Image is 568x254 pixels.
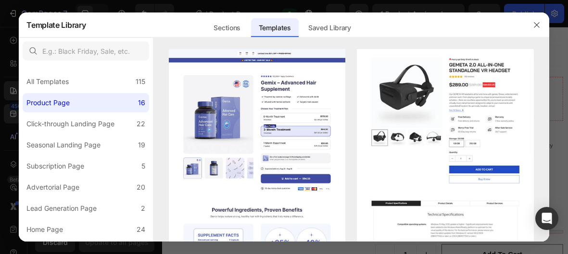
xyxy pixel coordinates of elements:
[138,97,145,109] div: 16
[471,242,515,250] span: Add new variant
[508,35,535,42] span: sync data
[26,139,101,151] div: Seasonal Landing Page
[138,139,145,151] div: 19
[206,18,248,37] div: Sections
[26,118,114,130] div: Click-through Landing Page
[480,150,556,161] p: Warranty
[137,181,145,193] div: 20
[137,224,145,235] div: 24
[480,192,546,204] p: After-Sale Service
[251,18,299,37] div: Templates
[444,191,471,218] img: Alt Image
[339,192,408,204] p: Worry-Free Trial
[26,76,69,87] div: All Templates
[444,149,471,176] img: Alt Image
[535,207,558,230] div: Open Intercom Messenger
[26,224,63,235] div: Home Page
[26,12,86,37] h2: Template Library
[515,242,550,250] span: or
[368,80,561,96] p: Free Hemoton Helmet!
[311,81,359,124] img: Alt Image
[368,101,561,124] p: When you buy one [PERSON_NAME], get one free [PERSON_NAME]
[141,203,145,214] div: 2
[137,118,145,130] div: 22
[524,242,550,250] span: sync data
[328,34,535,44] p: Highlight key benefits with product description.
[457,35,500,42] span: Add description
[301,18,359,37] div: Saved Library
[500,35,535,42] span: or
[431,114,460,122] strong: $19,95 !
[303,149,330,176] img: Alt Image
[26,203,97,214] div: Lead Generation Page
[480,206,546,217] p: 24/7 support
[26,160,84,172] div: Subscription Page
[303,191,330,218] img: Alt Image
[136,76,145,87] div: 115
[480,163,556,175] p: 1-Year warranty policy
[23,41,149,60] input: E.g.: Black Friday, Sale, etc.
[26,97,70,109] div: Product Page
[339,150,424,161] p: Free Delivery
[339,206,408,217] p: 60-Day easy returns
[141,160,145,172] div: 5
[339,163,424,175] p: Free delivery and returns
[328,242,550,251] p: Setup options like colors, sizes with product variant.
[26,181,79,193] div: Advertorial Page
